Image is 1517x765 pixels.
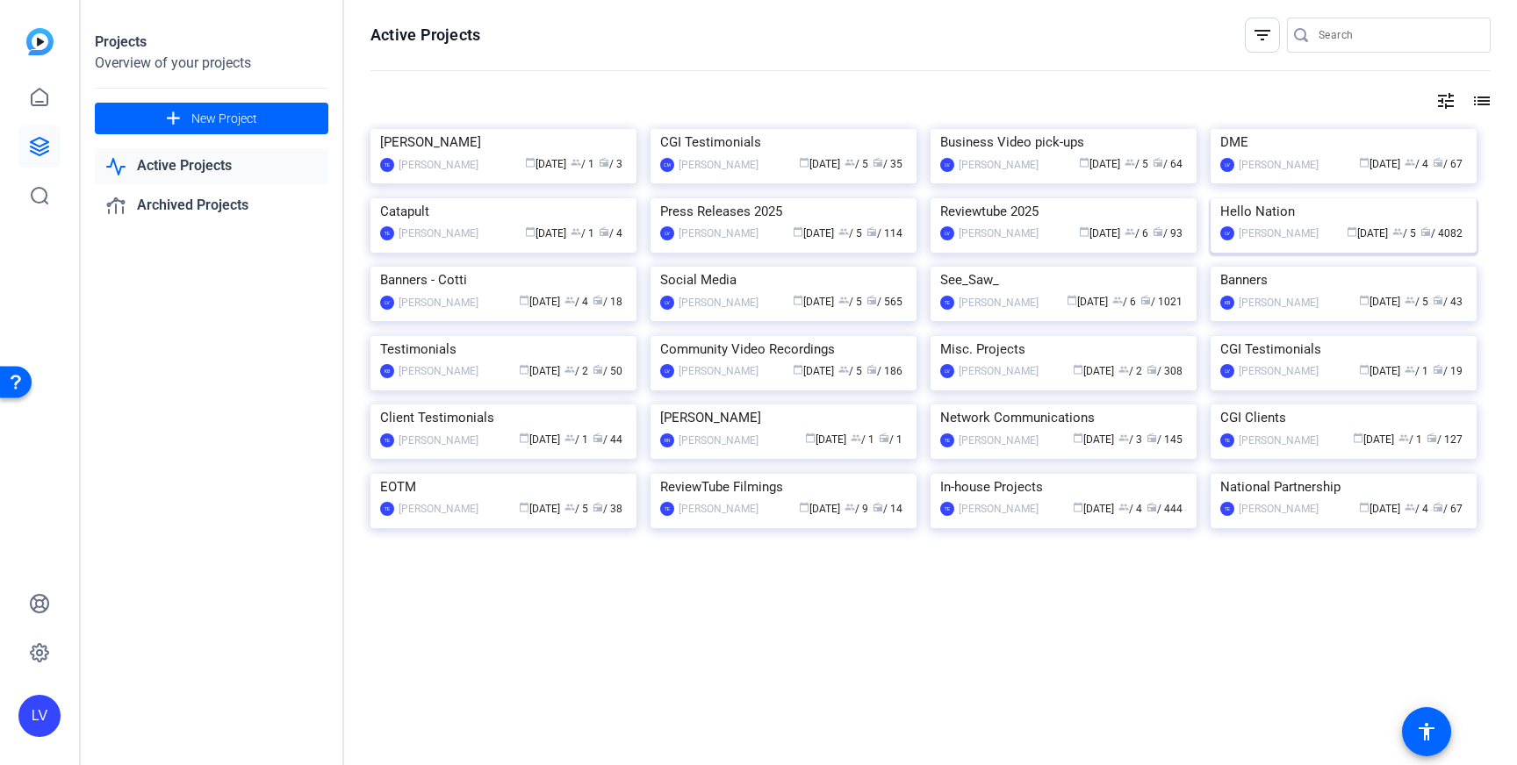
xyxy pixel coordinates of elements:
div: [PERSON_NAME] [959,432,1039,449]
span: / 4 [1405,503,1428,515]
span: [DATE] [1073,365,1114,377]
div: Hello Nation [1220,198,1467,225]
span: [DATE] [1079,158,1120,170]
span: / 5 [838,296,862,308]
div: See_Saw_ [940,267,1187,293]
span: / 35 [873,158,902,170]
span: / 93 [1153,227,1183,240]
span: / 5 [564,503,588,515]
span: / 308 [1147,365,1183,377]
div: [PERSON_NAME] [399,156,478,174]
span: radio [866,364,877,375]
span: / 5 [845,158,868,170]
span: [DATE] [793,227,834,240]
span: group [838,364,849,375]
div: [PERSON_NAME] [399,362,478,380]
div: [PERSON_NAME] [660,404,907,431]
span: calendar_today [519,295,529,305]
span: group [845,502,855,512]
span: radio [593,433,603,443]
a: Active Projects [95,148,328,184]
span: group [851,433,861,443]
span: [DATE] [799,158,840,170]
div: TE [380,226,394,240]
span: radio [1433,364,1443,375]
span: New Project [191,110,257,128]
span: / 5 [838,365,862,377]
div: Network Communications [940,404,1187,431]
span: calendar_today [1359,502,1370,512]
span: calendar_today [1359,295,1370,305]
span: radio [866,295,877,305]
span: / 1 [571,227,594,240]
span: / 186 [866,365,902,377]
span: radio [593,502,603,512]
span: calendar_today [805,433,816,443]
span: [DATE] [1079,227,1120,240]
span: / 4 [564,296,588,308]
span: radio [1153,226,1163,237]
span: [DATE] [525,227,566,240]
span: / 1 [1405,365,1428,377]
div: [PERSON_NAME] [679,294,758,311]
span: group [571,157,581,168]
div: KB [1220,296,1234,310]
span: calendar_today [519,502,529,512]
span: / 6 [1112,296,1136,308]
div: TE [380,502,394,516]
span: group [1405,502,1415,512]
div: [PERSON_NAME] [959,294,1039,311]
div: [PERSON_NAME] [399,294,478,311]
div: TE [940,296,954,310]
span: group [1405,364,1415,375]
span: [DATE] [519,296,560,308]
span: / 565 [866,296,902,308]
div: [PERSON_NAME] [679,156,758,174]
span: [DATE] [519,503,560,515]
span: / 4 [1118,503,1142,515]
span: / 18 [593,296,622,308]
span: / 67 [1433,158,1463,170]
div: [PERSON_NAME] [959,225,1039,242]
span: / 38 [593,503,622,515]
span: calendar_today [1353,433,1363,443]
div: CGI Testimonials [660,129,907,155]
div: CM [660,158,674,172]
mat-icon: add [162,108,184,130]
div: [PERSON_NAME] [399,500,478,518]
div: [PERSON_NAME] [1239,225,1319,242]
input: Search [1319,25,1477,46]
div: EOTM [380,474,627,500]
div: [PERSON_NAME] [1239,294,1319,311]
span: / 1 [851,433,874,446]
div: [PERSON_NAME] [1239,500,1319,518]
div: DME [1220,129,1467,155]
span: calendar_today [1079,157,1089,168]
span: calendar_today [1073,433,1083,443]
span: / 19 [1433,365,1463,377]
div: TE [940,502,954,516]
span: radio [599,226,609,237]
span: / 4 [1405,158,1428,170]
span: / 64 [1153,158,1183,170]
span: / 6 [1125,227,1148,240]
span: / 9 [845,503,868,515]
span: [DATE] [799,503,840,515]
div: LV [18,695,61,737]
div: TE [380,158,394,172]
span: [DATE] [1359,503,1400,515]
span: radio [1433,157,1443,168]
div: Projects [95,32,328,53]
div: TE [1220,433,1234,447]
span: group [838,226,849,237]
span: [DATE] [1359,158,1400,170]
span: / 5 [1125,158,1148,170]
div: [PERSON_NAME] [399,225,478,242]
div: TE [380,433,394,447]
div: [PERSON_NAME] [1239,156,1319,174]
span: / 1 [571,158,594,170]
span: [DATE] [519,365,560,377]
span: group [571,226,581,237]
span: calendar_today [519,433,529,443]
div: LV [380,296,394,310]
